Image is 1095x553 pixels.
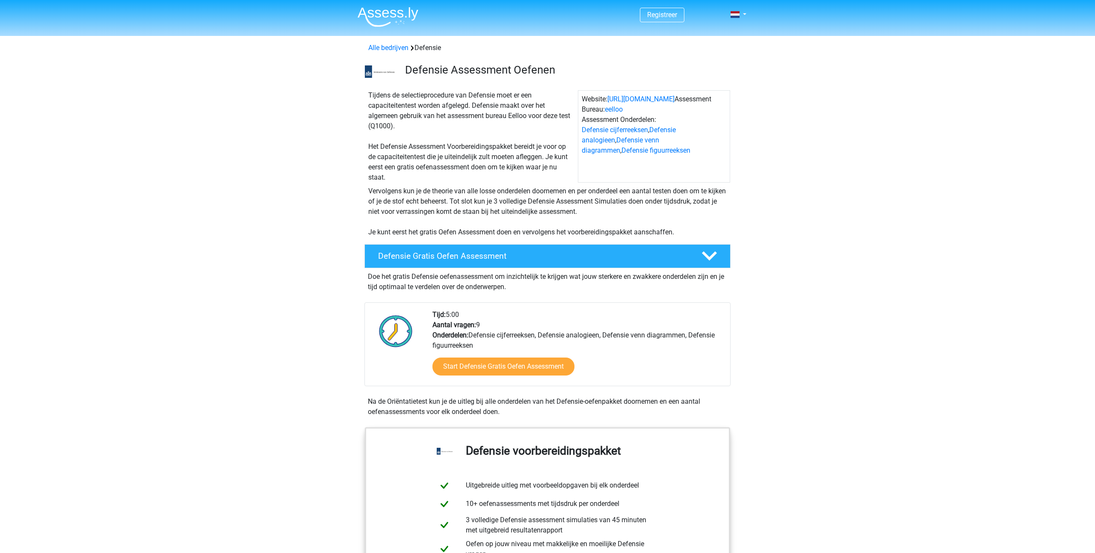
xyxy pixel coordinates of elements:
[378,251,688,261] h4: Defensie Gratis Oefen Assessment
[374,310,417,352] img: Klok
[358,7,418,27] img: Assessly
[607,95,675,103] a: [URL][DOMAIN_NAME]
[432,331,468,339] b: Onderdelen:
[364,268,731,292] div: Doe het gratis Defensie oefenassessment om inzichtelijk te krijgen wat jouw sterkere en zwakkere ...
[368,44,408,52] a: Alle bedrijven
[364,396,731,417] div: Na de Oriëntatietest kun je de uitleg bij alle onderdelen van het Defensie-oefenpakket doornemen ...
[365,186,730,237] div: Vervolgens kun je de theorie van alle losse onderdelen doornemen en per onderdeel een aantal test...
[361,244,734,268] a: Defensie Gratis Oefen Assessment
[432,358,574,376] a: Start Defensie Gratis Oefen Assessment
[582,126,648,134] a: Defensie cijferreeksen
[405,63,724,77] h3: Defensie Assessment Oefenen
[365,43,730,53] div: Defensie
[621,146,690,154] a: Defensie figuurreeksen
[605,105,623,113] a: eelloo
[426,310,730,386] div: 5:00 9 Defensie cijferreeksen, Defensie analogieen, Defensie venn diagrammen, Defensie figuurreeksen
[582,136,659,154] a: Defensie venn diagrammen
[582,126,676,144] a: Defensie analogieen
[578,90,730,183] div: Website: Assessment Bureau: Assessment Onderdelen: , , ,
[647,11,677,19] a: Registreer
[432,321,476,329] b: Aantal vragen:
[365,90,578,183] div: Tijdens de selectieprocedure van Defensie moet er een capaciteitentest worden afgelegd. Defensie ...
[432,311,446,319] b: Tijd:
